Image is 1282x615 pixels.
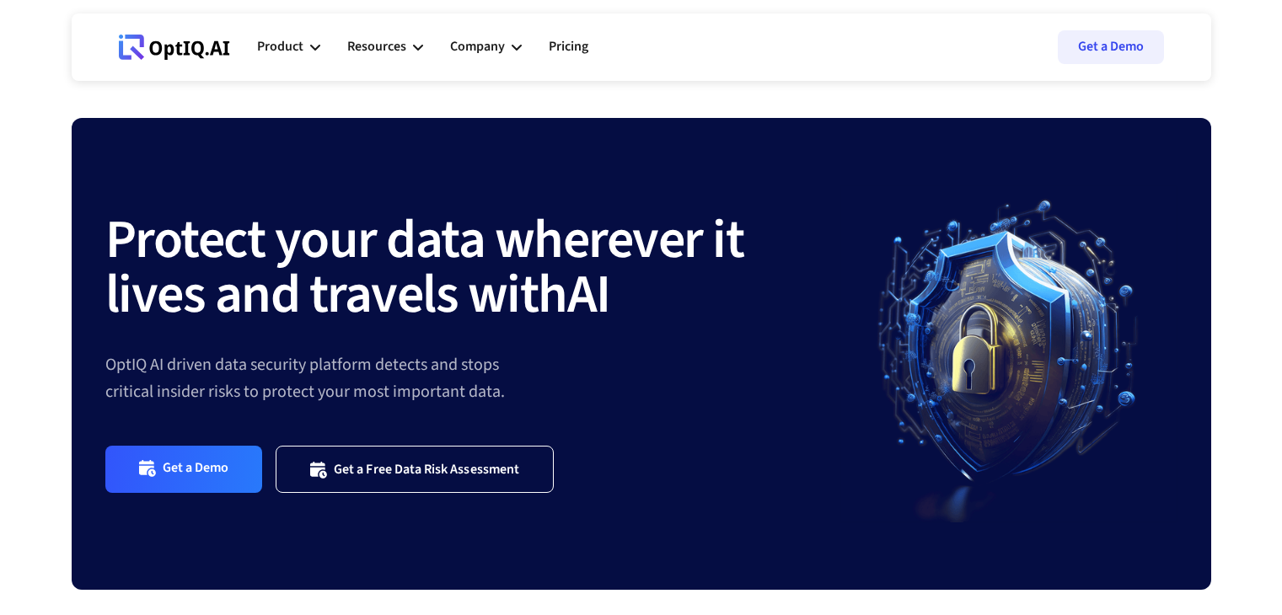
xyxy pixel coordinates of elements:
[549,22,588,72] a: Pricing
[105,351,840,405] div: OptIQ AI driven data security platform detects and stops critical insider risks to protect your m...
[119,22,230,72] a: Webflow Homepage
[334,461,519,478] div: Get a Free Data Risk Assessment
[450,35,505,58] div: Company
[347,35,406,58] div: Resources
[105,446,263,492] a: Get a Demo
[1058,30,1164,64] a: Get a Demo
[119,59,120,60] div: Webflow Homepage
[276,446,554,492] a: Get a Free Data Risk Assessment
[450,22,522,72] div: Company
[347,22,423,72] div: Resources
[105,201,744,334] strong: Protect your data wherever it lives and travels with
[257,22,320,72] div: Product
[567,256,610,334] strong: AI
[257,35,303,58] div: Product
[163,459,229,479] div: Get a Demo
